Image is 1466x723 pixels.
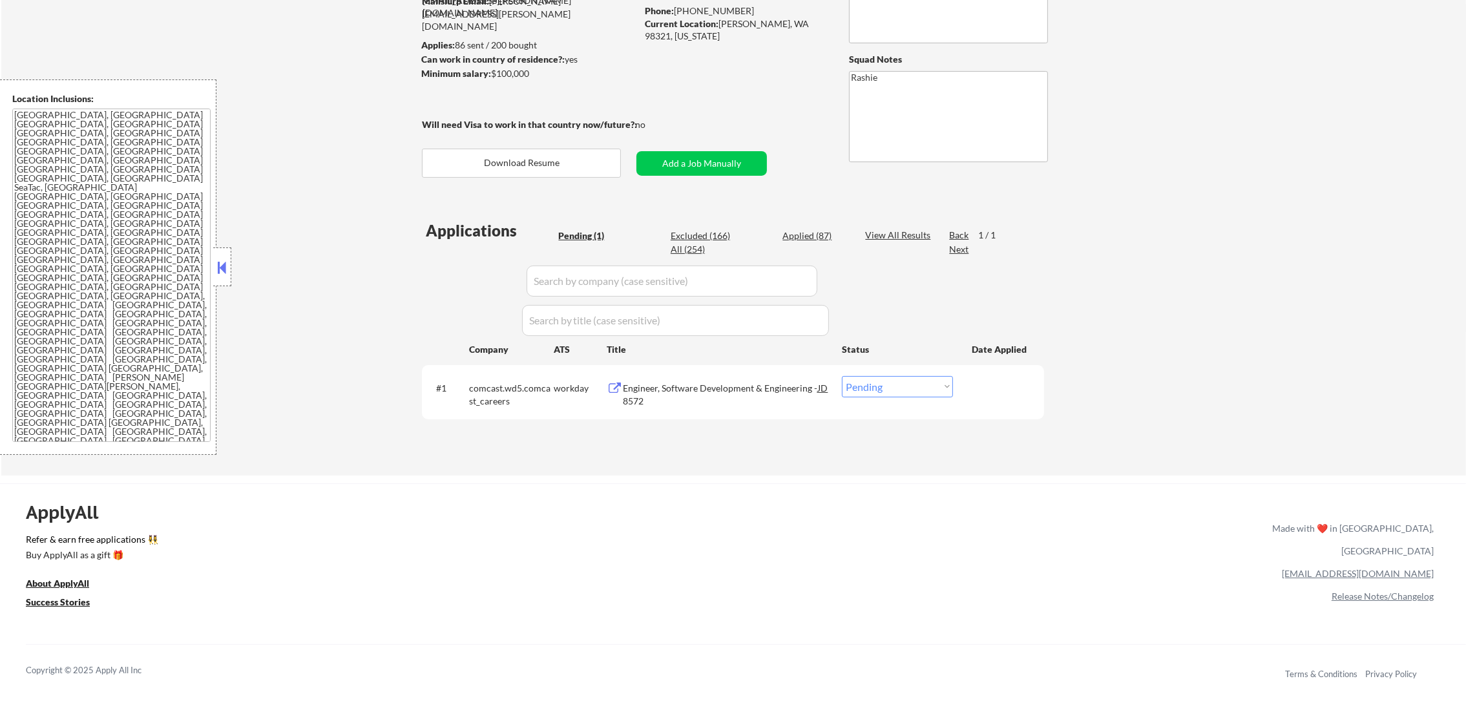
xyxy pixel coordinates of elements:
[1267,517,1434,562] div: Made with ❤️ in [GEOGRAPHIC_DATA], [GEOGRAPHIC_DATA]
[671,229,735,242] div: Excluded (166)
[782,229,847,242] div: Applied (87)
[645,5,674,16] strong: Phone:
[636,151,767,176] button: Add a Job Manually
[26,596,107,612] a: Success Stories
[645,18,718,29] strong: Current Location:
[949,229,970,242] div: Back
[421,39,455,50] strong: Applies:
[978,229,1008,242] div: 1 / 1
[421,54,565,65] strong: Can work in country of residence?:
[422,119,637,130] strong: Will need Visa to work in that country now/future?:
[554,343,607,356] div: ATS
[426,223,554,238] div: Applications
[1365,669,1417,679] a: Privacy Policy
[26,577,107,593] a: About ApplyAll
[12,92,211,105] div: Location Inclusions:
[558,229,623,242] div: Pending (1)
[623,382,818,407] div: Engineer, Software Development & Engineering - 8572
[1282,568,1434,579] a: [EMAIL_ADDRESS][DOMAIN_NAME]
[554,382,607,395] div: workday
[635,118,672,131] div: no
[26,550,155,560] div: Buy ApplyAll as a gift 🎁
[522,305,829,336] input: Search by title (case sensitive)
[671,243,735,256] div: All (254)
[26,549,155,565] a: Buy ApplyAll as a gift 🎁
[421,67,636,80] div: $100,000
[949,243,970,256] div: Next
[1332,591,1434,602] a: Release Notes/Changelog
[26,664,174,677] div: Copyright © 2025 Apply All Inc
[865,229,934,242] div: View All Results
[1285,669,1357,679] a: Terms & Conditions
[421,39,636,52] div: 86 sent / 200 bought
[645,5,828,17] div: [PHONE_NUMBER]
[849,53,1048,66] div: Squad Notes
[422,149,621,178] button: Download Resume
[817,376,830,399] div: JD
[26,535,1002,549] a: Refer & earn free applications 👯‍♀️
[469,382,554,407] div: comcast.wd5.comcast_careers
[972,343,1029,356] div: Date Applied
[607,343,830,356] div: Title
[436,382,459,395] div: #1
[421,53,633,66] div: yes
[26,596,90,607] u: Success Stories
[421,68,491,79] strong: Minimum salary:
[842,337,953,361] div: Status
[26,578,89,589] u: About ApplyAll
[645,17,828,43] div: [PERSON_NAME], WA 98321, [US_STATE]
[527,266,817,297] input: Search by company (case sensitive)
[469,343,554,356] div: Company
[26,501,113,523] div: ApplyAll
